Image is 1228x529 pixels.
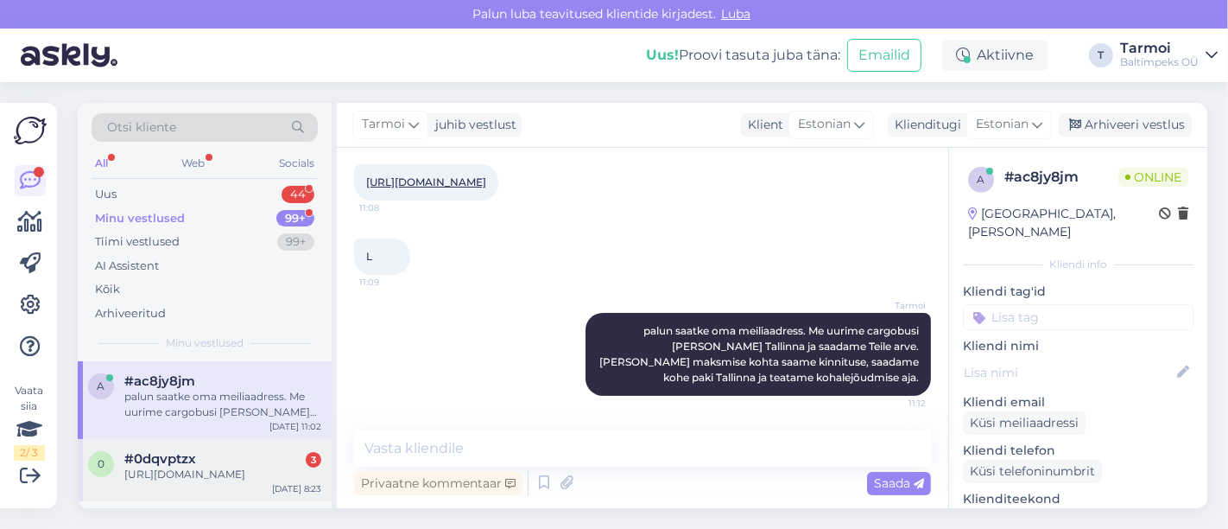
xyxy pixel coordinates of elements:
span: a [978,173,985,186]
div: [GEOGRAPHIC_DATA], [PERSON_NAME] [968,205,1159,241]
div: Web [179,152,209,175]
div: 2 / 3 [14,445,45,461]
a: [URL][DOMAIN_NAME] [366,175,486,188]
img: Askly Logo [14,117,47,144]
div: 99+ [277,233,314,251]
a: TarmoiBaltimpeks OÜ [1120,41,1218,69]
p: Kliendi email [963,393,1193,411]
span: 0 [98,457,104,470]
div: Vaata siia [14,383,45,461]
span: Online [1118,168,1188,187]
span: Estonian [976,115,1029,134]
span: Otsi kliente [107,118,176,137]
div: Arhiveeri vestlus [1059,113,1192,137]
span: Tarmoi [362,115,405,134]
div: # ac8jy8jm [1004,167,1118,188]
div: Privaatne kommentaar [354,472,522,495]
div: 44 [282,186,314,203]
span: a [98,379,105,392]
div: Minu vestlused [95,210,185,227]
b: Uus! [646,47,679,63]
div: Arhiveeritud [95,305,166,322]
span: 11:08 [359,201,424,214]
button: Emailid [847,39,921,72]
div: AI Assistent [95,258,159,275]
div: Klient [741,116,783,134]
p: Kliendi tag'id [963,283,1193,301]
input: Lisa nimi [964,363,1174,382]
p: Kliendi nimi [963,337,1193,355]
div: Küsi meiliaadressi [963,411,1086,435]
p: Kliendi telefon [963,442,1193,460]
div: juhib vestlust [428,116,516,134]
span: Minu vestlused [166,335,244,351]
p: Klienditeekond [963,490,1193,508]
span: L [366,250,372,263]
div: Kliendi info [963,257,1193,272]
span: Saada [874,475,924,491]
span: #ac8jy8jm [124,373,195,389]
span: #0dqvptzx [124,451,196,467]
div: Küsi telefoninumbrit [963,460,1102,483]
div: [URL][DOMAIN_NAME] [124,467,321,482]
span: Estonian [798,115,851,134]
div: Tiimi vestlused [95,233,180,251]
div: Proovi tasuta juba täna: [646,45,840,66]
div: [DATE] 8:23 [272,482,321,495]
div: Tarmoi [1120,41,1199,55]
span: Luba [716,6,756,22]
div: Klienditugi [888,116,961,134]
div: [DATE] 11:02 [269,420,321,433]
div: 3 [306,452,321,468]
span: Tarmoi [861,299,926,312]
div: Aktiivne [942,40,1048,71]
div: T [1089,43,1113,67]
div: Uus [95,186,117,203]
input: Lisa tag [963,304,1193,330]
div: All [92,152,111,175]
div: Socials [275,152,318,175]
span: palun saatke oma meiliaadress. Me uurime cargobusi [PERSON_NAME] Tallinna ja saadame Teile arve. ... [599,324,921,384]
span: 11:09 [359,276,424,289]
div: Kõik [95,281,120,298]
div: palun saatke oma meiliaadress. Me uurime cargobusi [PERSON_NAME] Tallinna ja saadame Teile arve. ... [124,389,321,420]
div: 99+ [276,210,314,227]
span: 11:12 [861,397,926,410]
div: Baltimpeks OÜ [1120,55,1199,69]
